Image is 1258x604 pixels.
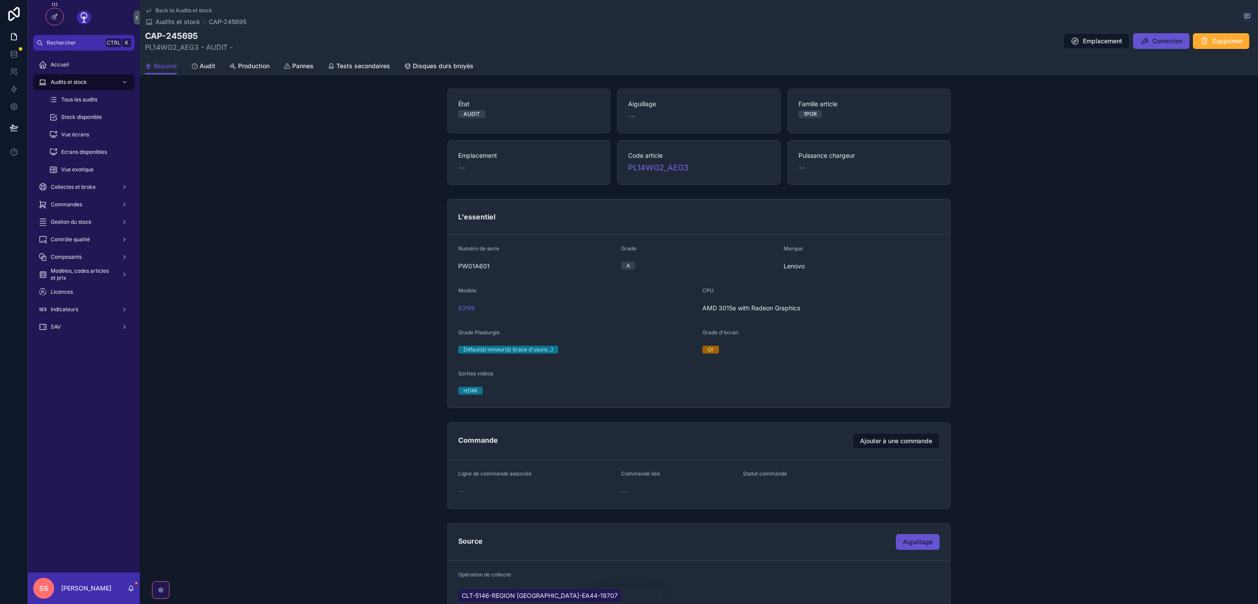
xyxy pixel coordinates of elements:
span: PL14WG2_AEG3 - AUDIT - [145,42,233,52]
span: Audits et stock [156,17,200,26]
button: Supprimer [1193,33,1249,49]
span: PW01A601 [458,262,614,271]
span: Supprimer [1212,37,1242,45]
a: Stock disponible [44,109,135,125]
a: Pannes [283,58,314,76]
a: PL14WG2_AEG3 [628,162,688,174]
h2: Source [458,534,483,548]
span: Collectes et broke [51,184,96,191]
span: Sorties vidéos [458,370,493,377]
img: App logo [77,10,91,24]
a: 82N9 [458,304,475,312]
div: Défaut(s) mineur(s) (trace d'usure...) [463,346,553,354]
a: Composants [33,249,135,265]
a: Audit [191,58,215,76]
a: Vue écrans [44,127,135,142]
span: Lenovo [784,262,805,271]
span: Emplacement [1083,37,1122,45]
span: Famille article [798,100,940,108]
span: Ctrl [106,38,121,47]
a: CLT-5146-REGION [GEOGRAPHIC_DATA]-EA44-19707 [458,590,621,602]
span: Tests secondaires [336,62,390,70]
span: -- [628,110,635,122]
a: SAV [33,319,135,335]
span: Ajouter à une commande [860,437,932,445]
span: Correction [1152,37,1182,45]
span: Pannes [292,62,314,70]
span: Statut commande [743,470,787,477]
a: Disques durs broyés [404,58,473,76]
a: CAP-245695 [209,17,246,26]
a: Gestion du stock [33,214,135,230]
button: Correction [1133,33,1189,49]
span: Grade d'écran [702,329,738,336]
div: scrollable content [28,51,140,346]
span: Marque [784,245,803,252]
span: Grade [621,245,636,252]
span: Indicateurs [51,306,78,313]
div: Or [708,346,714,354]
span: Contrôle qualité [51,236,90,243]
span: Gestion du stock [51,219,92,226]
span: Audit [200,62,215,70]
span: CPU [702,287,714,294]
a: Tests secondaires [328,58,390,76]
span: -- [458,487,463,496]
span: Modèle [458,287,477,294]
span: Emplacement [458,151,599,160]
button: Aiguillage [896,534,940,550]
span: Commande liée [621,470,660,477]
span: Ecrans disponibles [61,149,107,156]
a: Modèles, codes articles et prix [33,267,135,282]
span: Aiguillage [903,538,933,546]
a: Licences [33,284,135,300]
span: Back to Audits et stock [156,7,212,14]
button: RechercherCtrlK [33,35,135,51]
a: Collectes et broke [33,179,135,195]
span: -- [458,162,465,174]
span: Commandes [51,201,82,208]
a: Tous les audits [44,92,135,108]
span: Licences [51,288,73,295]
div: 1POR [804,110,817,118]
h2: Commande [458,433,498,447]
a: Résumé [145,58,177,75]
a: Accueil [33,57,135,73]
span: Audits et stock [51,79,87,86]
a: Production [229,58,270,76]
span: Production [238,62,270,70]
span: État [458,100,599,108]
a: Back to Audits et stock [145,7,212,14]
span: Puissance chargeur [798,151,940,160]
span: Grade Plasturgie [458,329,500,336]
h1: CAP-245695 [145,30,233,42]
span: Résumé [154,62,177,70]
span: SS [39,583,48,594]
span: Vue écrans [61,131,89,138]
span: SAV [51,323,61,330]
span: Composants [51,253,82,260]
a: Contrôle qualité [33,232,135,247]
span: Tous les audits [61,96,97,103]
span: Modèles, codes articles et prix [51,267,114,281]
a: Audits et stock [33,74,135,90]
span: CLT-5146-REGION [GEOGRAPHIC_DATA]-EA44-19707 [462,591,618,600]
a: Ecrans disponibles [44,144,135,160]
button: Ajouter à une commande [853,433,940,449]
div: A [626,262,630,270]
span: Vue exotique [61,166,93,173]
div: HDMI [463,387,477,395]
span: Opération de collecte [458,571,511,578]
span: Disques durs broyés [413,62,473,70]
span: Ligne de commande associée [458,470,532,477]
span: Accueil [51,61,69,68]
span: Stock disponible [61,114,102,121]
a: Indicateurs [33,302,135,317]
span: Code article [628,151,769,160]
span: Aiguillage [628,100,769,108]
a: Audits et stock [145,17,200,26]
a: Vue exotique [44,162,135,177]
span: K [123,39,130,46]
